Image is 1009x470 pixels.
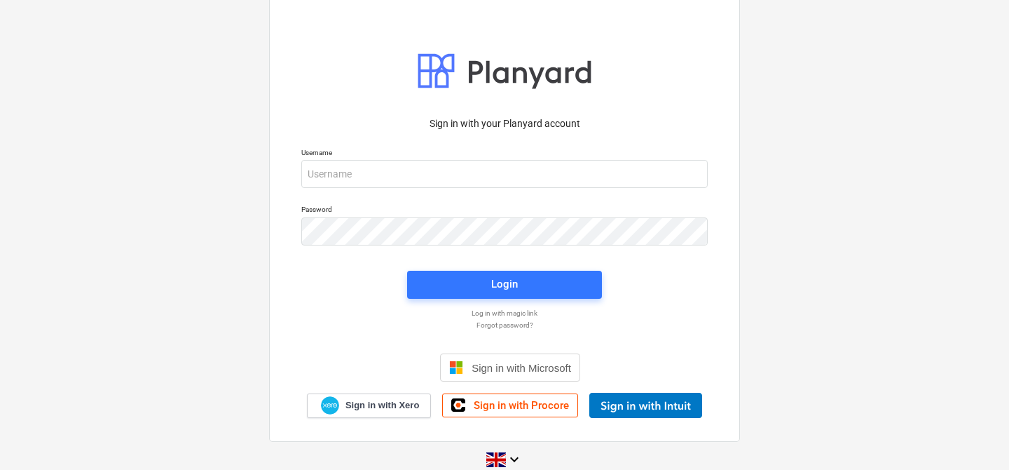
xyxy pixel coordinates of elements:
a: Forgot password? [294,321,715,330]
span: Sign in with Procore [474,399,569,412]
p: Username [301,148,708,160]
span: Sign in with Xero [345,399,419,412]
p: Password [301,205,708,217]
img: Xero logo [321,396,339,415]
a: Sign in with Procore [442,394,578,417]
i: keyboard_arrow_down [506,451,523,468]
img: Microsoft logo [449,361,463,375]
p: Sign in with your Planyard account [301,116,708,131]
a: Sign in with Xero [307,394,432,418]
span: Sign in with Microsoft [472,362,571,374]
a: Log in with magic link [294,309,715,318]
button: Login [407,271,602,299]
input: Username [301,160,708,188]
div: Login [491,275,518,293]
